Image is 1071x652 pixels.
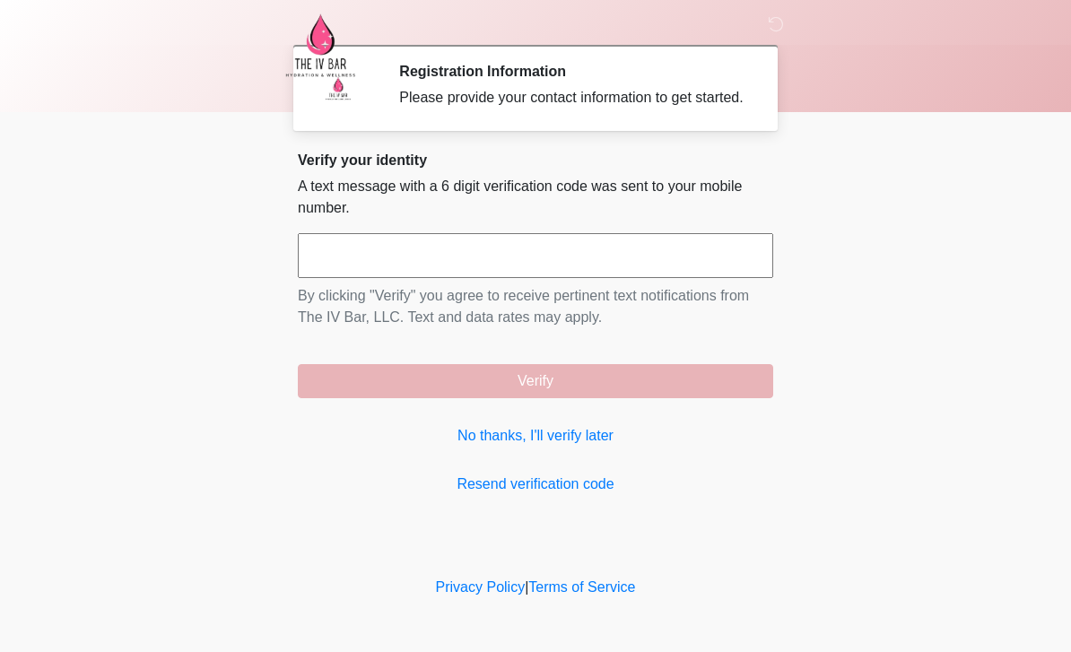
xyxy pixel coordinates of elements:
[525,579,528,595] a: |
[399,87,746,109] div: Please provide your contact information to get started.
[298,425,773,447] a: No thanks, I'll verify later
[436,579,526,595] a: Privacy Policy
[280,13,361,77] img: The IV Bar, LLC Logo
[298,285,773,328] p: By clicking "Verify" you agree to receive pertinent text notifications from The IV Bar, LLC. Text...
[528,579,635,595] a: Terms of Service
[298,152,773,169] h2: Verify your identity
[298,364,773,398] button: Verify
[298,176,773,219] p: A text message with a 6 digit verification code was sent to your mobile number.
[298,474,773,495] a: Resend verification code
